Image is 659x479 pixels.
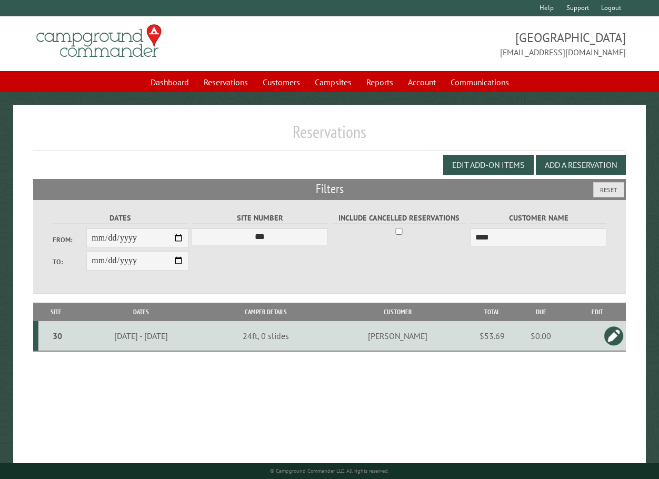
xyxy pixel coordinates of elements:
[53,235,87,245] label: From:
[207,303,324,321] th: Camper Details
[43,331,73,341] div: 30
[471,321,513,351] td: $53.69
[270,467,389,474] small: © Campground Commander LLC. All rights reserved.
[207,321,324,351] td: 24ft, 0 slides
[593,182,624,197] button: Reset
[197,72,254,92] a: Reservations
[513,321,569,351] td: $0.00
[144,72,195,92] a: Dashboard
[329,29,626,58] span: [GEOGRAPHIC_DATA] [EMAIL_ADDRESS][DOMAIN_NAME]
[76,331,206,341] div: [DATE] - [DATE]
[192,212,327,224] label: Site Number
[471,212,606,224] label: Customer Name
[360,72,400,92] a: Reports
[33,21,165,62] img: Campground Commander
[536,155,626,175] button: Add a Reservation
[331,212,467,224] label: Include Cancelled Reservations
[443,155,534,175] button: Edit Add-on Items
[53,212,188,224] label: Dates
[308,72,358,92] a: Campsites
[38,303,74,321] th: Site
[569,303,626,321] th: Edit
[33,122,626,151] h1: Reservations
[256,72,306,92] a: Customers
[33,179,626,199] h2: Filters
[74,303,208,321] th: Dates
[444,72,515,92] a: Communications
[324,303,471,321] th: Customer
[53,257,87,267] label: To:
[402,72,442,92] a: Account
[513,303,569,321] th: Due
[324,321,471,351] td: [PERSON_NAME]
[471,303,513,321] th: Total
